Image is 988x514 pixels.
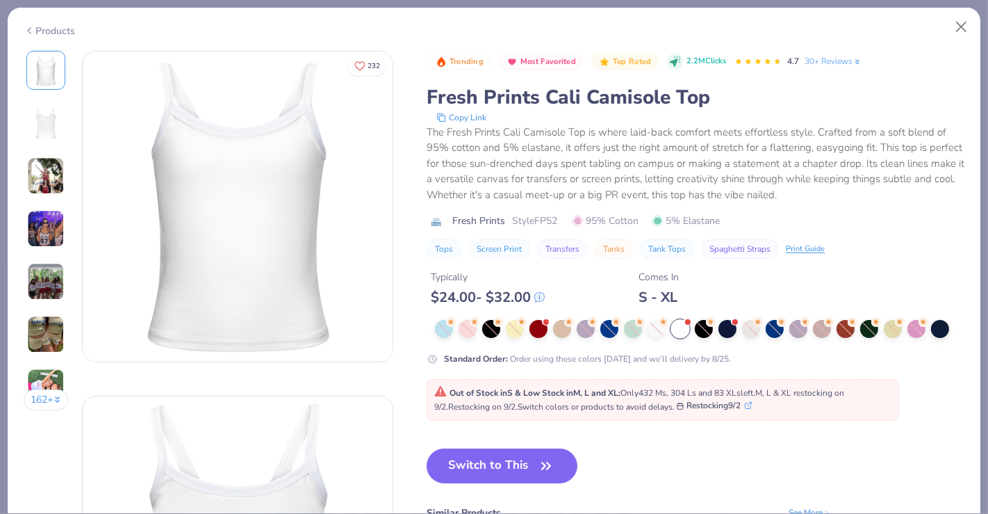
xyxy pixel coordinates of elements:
span: Style FP52 [512,214,557,228]
strong: Standard Order : [444,353,508,364]
div: Comes In [639,270,679,284]
button: Tops [427,239,461,259]
span: Trending [450,58,484,65]
img: Trending sort [436,56,447,67]
strong: Out of Stock in S [450,387,515,399]
span: 95% Cotton [573,214,639,228]
button: Badge Button [499,53,583,71]
div: 4.7 Stars [734,51,782,73]
a: 30+ Reviews [805,55,862,67]
img: User generated content [27,369,65,406]
button: Restocking9/2 [677,399,752,412]
img: Top Rated sort [599,56,610,67]
img: User generated content [27,316,65,353]
span: 232 [368,63,380,70]
div: Fresh Prints Cali Camisole Top [427,84,964,111]
img: User generated content [27,157,65,195]
img: Back [29,106,63,140]
button: Tank Tops [640,239,694,259]
div: Products [24,24,76,38]
strong: & Low Stock in M, L and XL : [515,387,620,399]
span: Top Rated [613,58,652,65]
button: Badge Button [428,53,491,71]
img: Most Favorited sort [507,56,518,67]
span: Most Favorited [520,58,576,65]
img: Front [83,51,393,362]
button: Tanks [595,239,633,259]
div: Print Guide [786,243,825,255]
img: User generated content [27,210,65,248]
span: Only 432 Ms, 304 Ls and 83 XLs left. M, L & XL restocking on 9/2. Restocking on 9/2. Switch color... [434,387,844,412]
span: 2.2M Clicks [686,56,726,67]
button: 162+ [24,389,69,410]
button: Close [948,14,975,40]
div: The Fresh Prints Cali Camisole Top is where laid-back comfort meets effortless style. Crafted fro... [427,125,964,203]
img: Front [29,54,63,87]
div: Order using these colors [DATE] and we’ll delivery by 8/25. [444,353,731,365]
div: S - XL [639,289,679,306]
button: Transfers [537,239,588,259]
button: Badge Button [591,53,658,71]
button: Screen Print [468,239,530,259]
button: copy to clipboard [432,111,491,125]
span: Fresh Prints [452,214,505,228]
span: 4.7 [787,56,799,67]
button: Like [348,56,386,76]
button: Spaghetti Straps [701,239,779,259]
div: $ 24.00 - $ 32.00 [431,289,545,306]
div: Typically [431,270,545,284]
button: Switch to This [427,449,577,483]
img: brand logo [427,216,445,227]
span: 5% Elastane [652,214,720,228]
img: User generated content [27,263,65,300]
